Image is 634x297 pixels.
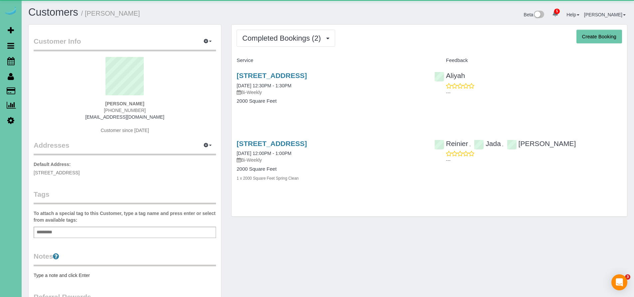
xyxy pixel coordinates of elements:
[104,108,146,113] span: [PHONE_NUMBER]
[576,30,622,44] button: Create Booking
[237,30,335,47] button: Completed Bookings (2)
[34,189,216,204] legend: Tags
[502,142,504,147] span: ,
[237,157,424,163] p: Bi-Weekly
[434,58,622,63] h4: Feedback
[28,6,78,18] a: Customers
[85,114,164,120] a: [EMAIL_ADDRESS][DOMAIN_NAME]
[101,128,149,133] span: Customer since [DATE]
[237,83,292,88] a: [DATE] 12:30PM - 1:30PM
[549,7,562,21] a: 5
[446,89,622,96] p: ---
[507,140,576,147] a: [PERSON_NAME]
[611,274,627,290] div: Open Intercom Messenger
[237,58,424,63] h4: Service
[566,12,579,17] a: Help
[237,151,292,156] a: [DATE] 12:00PM - 1:00PM
[34,161,71,168] label: Default Address:
[34,272,216,279] pre: Type a note and click Enter
[242,34,324,42] span: Completed Bookings (2)
[237,89,424,96] p: Bi-Weekly
[4,7,17,16] img: Automaid Logo
[446,157,622,164] p: ---
[237,166,424,172] h4: 2000 Square Feet
[81,10,140,17] small: / [PERSON_NAME]
[34,210,216,223] label: To attach a special tag to this Customer, type a tag name and press enter or select from availabl...
[237,72,307,79] a: [STREET_ADDRESS]
[584,12,626,17] a: [PERSON_NAME]
[469,142,471,147] span: ,
[237,176,299,181] small: 1 x 2000 Square Feet Spring Clean
[105,101,144,106] strong: [PERSON_NAME]
[533,11,544,19] img: New interface
[237,140,307,147] a: [STREET_ADDRESS]
[524,12,544,17] a: Beta
[34,36,216,51] legend: Customer Info
[474,140,501,147] a: Jada
[434,72,465,79] a: Aliyah
[34,170,80,175] span: [STREET_ADDRESS]
[625,274,630,280] span: 3
[434,140,468,147] a: Reinier
[554,9,560,14] span: 5
[237,98,424,104] h4: 2000 Square Feet
[34,251,216,266] legend: Notes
